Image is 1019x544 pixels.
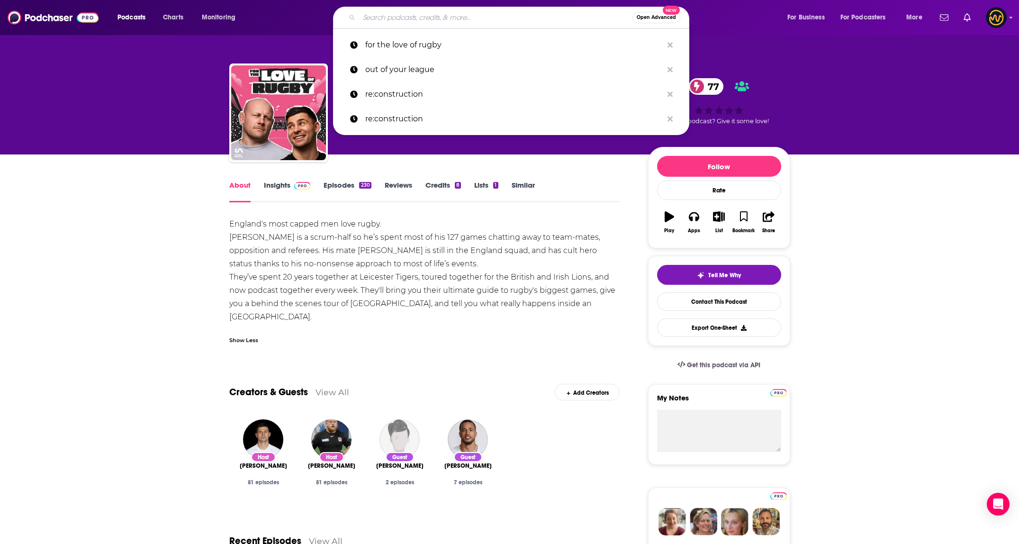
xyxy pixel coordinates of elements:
div: Bookmark [732,228,755,234]
a: Reviews [385,181,412,202]
a: re:construction [333,82,689,107]
img: Barbara Profile [690,508,717,535]
button: Show profile menu [986,7,1007,28]
div: 81 episodes [237,479,290,486]
div: Host [319,452,344,462]
p: re:construction [365,82,663,107]
div: Guest [454,452,482,462]
div: 77Good podcast? Give it some love! [648,72,790,131]
span: Tell Me Why [708,272,741,279]
a: 77 [689,78,724,95]
div: 81 episodes [305,479,358,486]
a: Lists1 [474,181,498,202]
a: Charts [157,10,189,25]
a: Get this podcast via API [670,354,768,377]
img: Podchaser - Follow, Share and Rate Podcasts [8,9,99,27]
span: [PERSON_NAME] [240,462,287,470]
button: open menu [111,10,158,25]
img: Dan Cole [311,419,352,460]
div: 8 [455,182,461,189]
a: Show notifications dropdown [936,9,952,26]
a: Julián Montoya [379,419,420,460]
span: Good podcast? Give it some love! [669,118,769,125]
img: User Profile [986,7,1007,28]
img: Sydney Profile [658,508,686,535]
div: Share [762,228,775,234]
div: Host [251,452,276,462]
div: Add Creators [555,384,620,400]
button: List [706,205,731,239]
button: open menu [781,10,837,25]
img: Podchaser Pro [294,182,311,190]
a: Similar [512,181,535,202]
span: Podcasts [117,11,145,24]
button: Bookmark [731,205,756,239]
button: open menu [834,10,900,25]
div: Rate [657,181,781,200]
button: Export One-Sheet [657,318,781,337]
a: Anthony Watson [448,419,488,460]
label: My Notes [657,393,781,410]
img: Ben Youngs [243,419,283,460]
button: Open AdvancedNew [632,12,680,23]
span: New [663,6,680,15]
div: 230 [359,182,371,189]
span: Open Advanced [637,15,676,20]
p: re:construction [365,107,663,131]
button: Share [756,205,781,239]
img: tell me why sparkle [697,272,704,279]
div: Open Intercom Messenger [987,493,1010,516]
a: for the love of rugby [333,33,689,57]
span: For Podcasters [840,11,886,24]
div: 7 episodes [442,479,495,486]
p: out of your league [365,57,663,82]
span: Charts [163,11,183,24]
span: For Business [787,11,825,24]
a: Pro website [770,491,787,500]
span: Get this podcast via API [687,361,760,369]
span: [PERSON_NAME] [444,462,492,470]
div: List [715,228,723,234]
a: Credits8 [425,181,461,202]
a: Creators & Guests [229,386,308,398]
button: Follow [657,156,781,177]
div: 2 episodes [373,479,426,486]
a: Anthony Watson [444,462,492,470]
img: Podchaser Pro [770,492,787,500]
div: Guest [386,452,414,462]
a: out of your league [333,57,689,82]
img: Jon Profile [752,508,780,535]
a: Julián Montoya [376,462,424,470]
div: Apps [688,228,700,234]
button: Play [657,205,682,239]
span: [PERSON_NAME] [376,462,424,470]
a: re:construction [333,107,689,131]
img: For The Love Of Rugby [231,65,326,160]
span: Logged in as LowerStreet [986,7,1007,28]
a: Ben Youngs [240,462,287,470]
a: Contact This Podcast [657,292,781,311]
div: England's most capped men love rugby. [PERSON_NAME] is a scrum-half so he’s spent most of his 127... [229,218,620,337]
p: for the love of rugby [365,33,663,57]
button: open menu [195,10,248,25]
button: tell me why sparkleTell Me Why [657,265,781,285]
span: [PERSON_NAME] [308,462,355,470]
a: About [229,181,251,202]
button: Apps [682,205,706,239]
a: InsightsPodchaser Pro [264,181,311,202]
img: Jules Profile [721,508,748,535]
span: 77 [698,78,724,95]
img: Podchaser Pro [770,389,787,397]
div: Search podcasts, credits, & more... [342,7,698,28]
a: Pro website [770,388,787,397]
a: View All [316,387,349,397]
a: Episodes230 [324,181,371,202]
a: Show notifications dropdown [960,9,974,26]
div: Play [664,228,674,234]
div: 1 [493,182,498,189]
span: Monitoring [202,11,235,24]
